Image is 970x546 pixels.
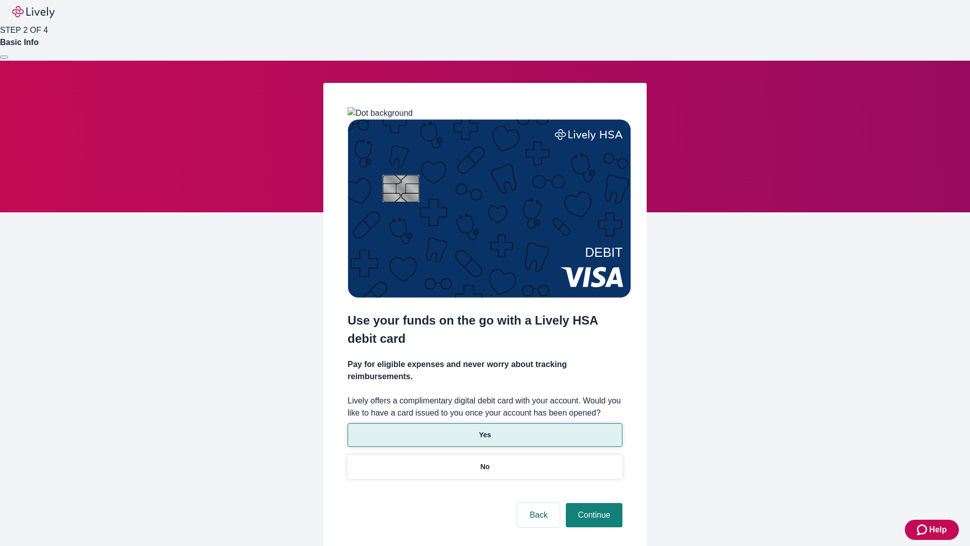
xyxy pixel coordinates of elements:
[348,395,622,419] label: Lively offers a complimentary digital debit card with your account. Would you like to have a card...
[917,524,929,536] svg: Zendesk support icon
[905,520,959,540] button: Zendesk support iconHelp
[348,358,622,383] h4: Pay for eligible expenses and never worry about tracking reimbursements.
[348,119,631,298] img: Debit card
[348,455,622,479] button: No
[517,503,560,527] button: Back
[348,423,622,447] button: Yes
[348,311,622,348] h2: Use your funds on the go with a Lively HSA debit card
[480,462,490,472] p: No
[348,107,413,119] img: Dot background
[479,430,491,440] p: Yes
[929,524,947,536] span: Help
[12,6,55,18] img: Lively
[566,503,622,527] button: Continue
